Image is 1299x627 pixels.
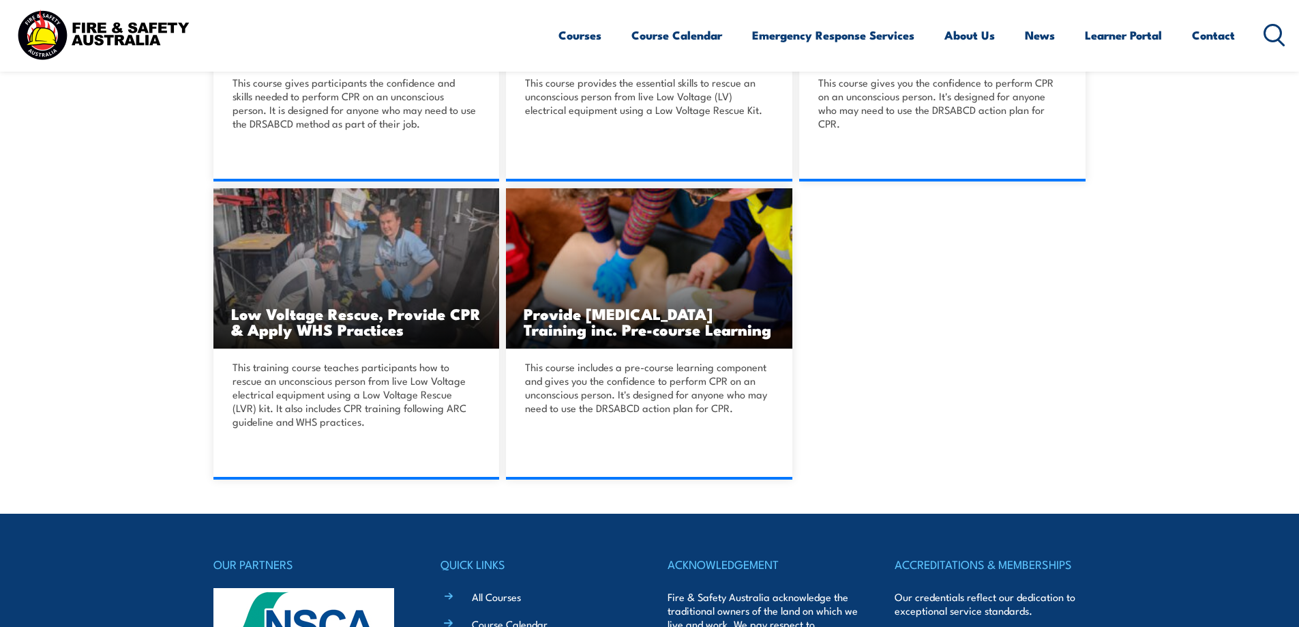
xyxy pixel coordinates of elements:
img: Low Voltage Rescue, Provide CPR & Apply WHS Practices TRAINING [213,188,500,349]
h4: ACKNOWLEDGEMENT [668,555,858,574]
a: All Courses [472,589,521,604]
a: Contact [1192,17,1235,53]
a: About Us [944,17,995,53]
a: News [1025,17,1055,53]
p: This course gives participants the confidence and skills needed to perform CPR on an unconscious ... [233,76,477,130]
a: Low Voltage Rescue, Provide CPR & Apply WHS Practices [213,188,500,349]
h3: Low Voltage Rescue, Provide CPR & Apply WHS Practices [231,306,482,337]
a: Course Calendar [631,17,722,53]
p: This training course teaches participants how to rescue an unconscious person from live Low Volta... [233,360,477,428]
a: Learner Portal [1085,17,1162,53]
p: This course gives you the confidence to perform CPR on an unconscious person. It's designed for a... [818,76,1062,130]
p: This course includes a pre-course learning component and gives you the confidence to perform CPR ... [525,360,769,415]
a: Provide [MEDICAL_DATA] Training inc. Pre-course Learning [506,188,792,349]
a: Emergency Response Services [752,17,914,53]
h4: QUICK LINKS [441,555,631,574]
h3: Provide [MEDICAL_DATA] Training inc. Pre-course Learning [524,306,775,337]
h4: ACCREDITATIONS & MEMBERSHIPS [895,555,1086,574]
h4: OUR PARTNERS [213,555,404,574]
img: Low Voltage Rescue and Provide CPR [506,188,792,349]
a: Courses [558,17,601,53]
p: This course provides the essential skills to rescue an unconscious person from live Low Voltage (... [525,76,769,117]
p: Our credentials reflect our dedication to exceptional service standards. [895,590,1086,617]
